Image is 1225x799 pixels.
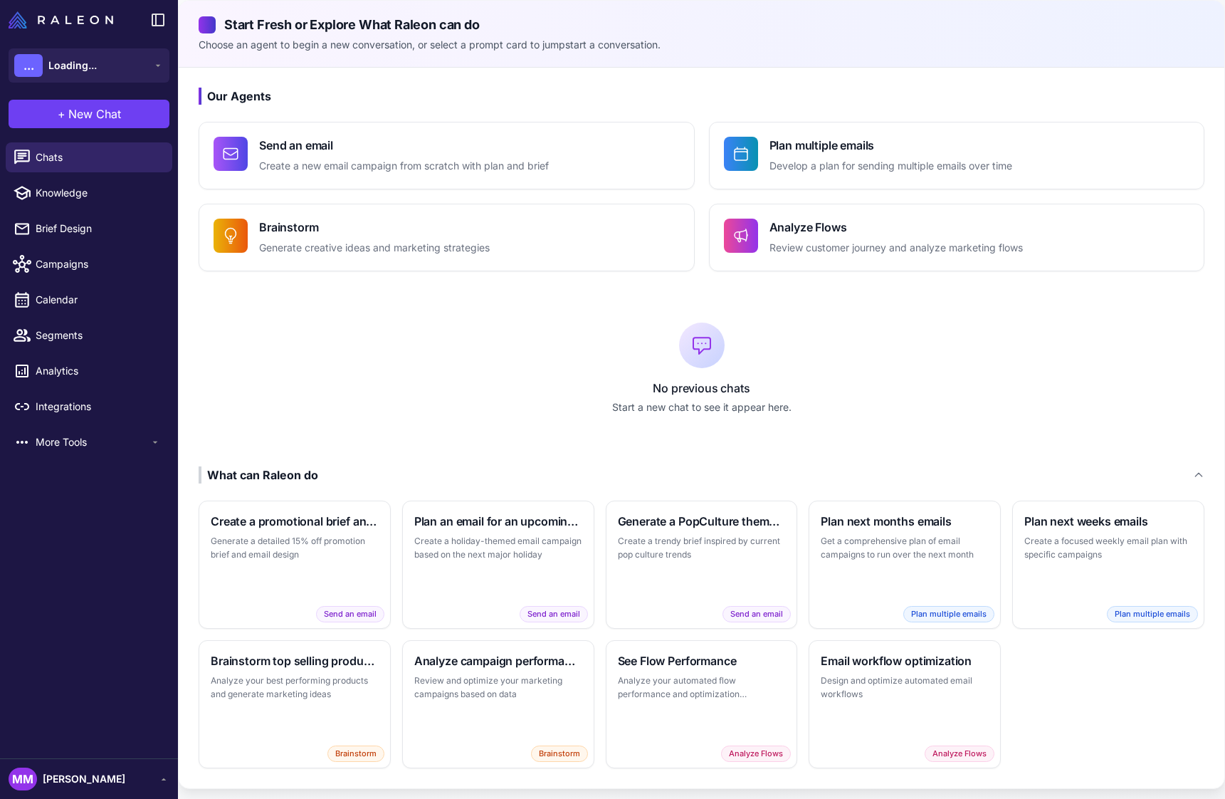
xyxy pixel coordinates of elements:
[6,249,172,279] a: Campaigns
[327,746,384,762] span: Brainstorm
[809,640,1001,768] button: Email workflow optimizationDesign and optimize automated email workflowsAnalyze Flows
[769,240,1023,256] p: Review customer journey and analyze marketing flows
[925,746,994,762] span: Analyze Flows
[6,356,172,386] a: Analytics
[6,142,172,172] a: Chats
[414,674,582,701] p: Review and optimize your marketing campaigns based on data
[6,392,172,422] a: Integrations
[36,363,161,379] span: Analytics
[199,640,391,768] button: Brainstorm top selling productsAnalyze your best performing products and generate marketing ideas...
[259,137,549,154] h4: Send an email
[199,88,1204,105] h3: Our Agents
[211,513,379,530] h3: Create a promotional brief and email
[722,606,791,622] span: Send an email
[199,380,1204,397] p: No previous chats
[531,746,588,762] span: Brainstorm
[709,122,1205,189] button: Plan multiple emailsDevelop a plan for sending multiple emails over time
[211,674,379,701] p: Analyze your best performing products and generate marketing ideas
[414,652,582,669] h3: Analyze campaign performance
[769,219,1023,236] h4: Analyze Flows
[6,178,172,208] a: Knowledge
[618,534,786,562] p: Create a trendy brief inspired by current pop culture trends
[9,100,169,128] button: +New Chat
[36,256,161,272] span: Campaigns
[618,652,786,669] h3: See Flow Performance
[809,501,1001,629] button: Plan next months emailsGet a comprehensive plan of email campaigns to run over the next monthPlan...
[6,320,172,350] a: Segments
[1012,501,1204,629] button: Plan next weeks emailsCreate a focused weekly email plan with specific campaignsPlan multiple emails
[14,54,43,77] div: ...
[68,105,121,122] span: New Chat
[36,434,149,450] span: More Tools
[721,746,791,762] span: Analyze Flows
[316,606,384,622] span: Send an email
[199,37,1204,53] p: Choose an agent to begin a new conversation, or select a prompt card to jumpstart a conversation.
[199,204,695,271] button: BrainstormGenerate creative ideas and marketing strategies
[199,466,318,484] div: What can Raleon do
[402,640,594,768] button: Analyze campaign performanceReview and optimize your marketing campaigns based on dataBrainstorm
[402,501,594,629] button: Plan an email for an upcoming holidayCreate a holiday-themed email campaign based on the next maj...
[1024,534,1192,562] p: Create a focused weekly email plan with specific campaigns
[606,501,798,629] button: Generate a PopCulture themed briefCreate a trendy brief inspired by current pop culture trendsSen...
[606,640,798,768] button: See Flow PerformanceAnalyze your automated flow performance and optimization opportunitiesAnalyze...
[821,534,989,562] p: Get a comprehensive plan of email campaigns to run over the next month
[199,399,1204,415] p: Start a new chat to see it appear here.
[903,606,994,622] span: Plan multiple emails
[211,534,379,562] p: Generate a detailed 15% off promotion brief and email design
[9,768,37,790] div: MM
[199,501,391,629] button: Create a promotional brief and emailGenerate a detailed 15% off promotion brief and email designS...
[259,158,549,174] p: Create a new email campaign from scratch with plan and brief
[43,771,125,787] span: [PERSON_NAME]
[259,219,490,236] h4: Brainstorm
[36,292,161,308] span: Calendar
[6,214,172,244] a: Brief Design
[520,606,588,622] span: Send an email
[769,137,1012,154] h4: Plan multiple emails
[9,11,119,28] a: Raleon Logo
[414,513,582,530] h3: Plan an email for an upcoming holiday
[259,240,490,256] p: Generate creative ideas and marketing strategies
[199,15,1204,34] h2: Start Fresh or Explore What Raleon can do
[211,652,379,669] h3: Brainstorm top selling products
[6,285,172,315] a: Calendar
[1107,606,1198,622] span: Plan multiple emails
[9,11,113,28] img: Raleon Logo
[618,513,786,530] h3: Generate a PopCulture themed brief
[199,122,695,189] button: Send an emailCreate a new email campaign from scratch with plan and brief
[618,674,786,701] p: Analyze your automated flow performance and optimization opportunities
[36,185,161,201] span: Knowledge
[821,652,989,669] h3: Email workflow optimization
[36,328,161,343] span: Segments
[1024,513,1192,530] h3: Plan next weeks emails
[414,534,582,562] p: Create a holiday-themed email campaign based on the next major holiday
[58,105,65,122] span: +
[769,158,1012,174] p: Develop a plan for sending multiple emails over time
[9,48,169,83] button: ...Loading...
[709,204,1205,271] button: Analyze FlowsReview customer journey and analyze marketing flows
[821,674,989,701] p: Design and optimize automated email workflows
[36,150,161,165] span: Chats
[36,399,161,414] span: Integrations
[821,513,989,530] h3: Plan next months emails
[36,221,161,236] span: Brief Design
[48,58,97,73] span: Loading...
